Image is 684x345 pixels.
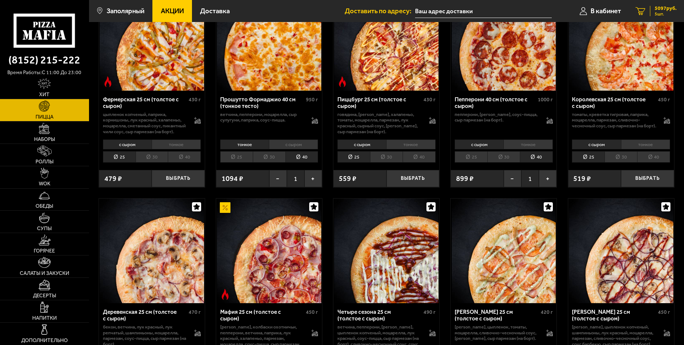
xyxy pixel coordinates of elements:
span: 420 г [541,309,553,315]
li: 40 [637,151,670,163]
span: 1 [287,170,304,188]
button: + [304,170,322,188]
li: 40 [520,151,553,163]
li: с сыром [103,139,152,150]
span: Дополнительно [21,338,68,343]
li: 25 [103,151,136,163]
span: Напитки [32,316,57,321]
button: − [269,170,287,188]
li: 25 [337,151,370,163]
button: Выбрать [152,170,205,188]
li: тонкое [503,139,552,150]
div: [PERSON_NAME] 25 см (толстое с сыром) [455,309,539,322]
span: Наборы [34,137,55,142]
span: Заполярный [107,8,144,15]
span: Десерты [33,293,56,298]
li: 25 [572,151,604,163]
li: 30 [604,151,637,163]
span: Салаты и закуски [20,271,69,276]
span: 430 г [424,97,436,103]
span: 950 г [306,97,318,103]
span: 450 г [658,97,670,103]
p: цыпленок копченый, паприка, корнишоны, лук красный, халапеньо, моцарелла, сметанный соус, пикантн... [103,112,187,134]
span: 490 г [424,309,436,315]
button: + [539,170,557,188]
span: Хит [39,92,49,97]
span: 430 г [189,97,201,103]
span: 450 г [658,309,670,315]
li: 40 [285,151,318,163]
li: 30 [253,151,285,163]
div: Деревенская 25 см (толстое с сыром) [103,309,187,322]
span: 559 ₽ [339,175,356,182]
span: 1000 г [538,97,553,103]
span: 450 г [306,309,318,315]
span: В кабинет [591,8,621,15]
li: тонкое [220,139,269,150]
button: Выбрать [621,170,674,188]
span: 1 [521,170,539,188]
img: Чикен Ранч 25 см (толстое с сыром) [452,199,556,303]
img: Чикен Барбекю 25 см (толстое с сыром) [569,199,673,303]
button: Выбрать [387,170,440,188]
span: Обеды [36,204,53,209]
p: говядина, [PERSON_NAME], халапеньо, томаты, моцарелла, пармезан, лук красный, сырный соус, [PERSO... [337,112,422,134]
span: 470 г [189,309,201,315]
span: Доставить по адресу: [345,8,415,15]
div: Четыре сезона 25 см (толстое с сыром) [337,309,422,322]
li: с сыром [455,139,503,150]
li: тонкое [152,139,201,150]
a: Чикен Ранч 25 см (толстое с сыром) [451,199,557,303]
div: Прошутто Формаджио 40 см (тонкое тесто) [220,96,304,110]
span: 899 ₽ [456,175,474,182]
img: Острое блюдо [337,76,348,87]
img: Мафия 25 см (толстое с сыром) [217,199,321,303]
span: Пицца [36,115,53,120]
div: Фермерская 25 см (толстое с сыром) [103,96,187,110]
span: WOK [39,181,50,186]
img: Деревенская 25 см (толстое с сыром) [100,199,204,303]
div: Королевская 25 см (толстое с сыром) [572,96,656,110]
li: с сыром [572,139,621,150]
p: ветчина, пепперони, моцарелла, сыр сулугуни, паприка, соус-пицца. [220,112,304,123]
li: тонкое [621,139,670,150]
li: 40 [403,151,436,163]
input: Ваш адрес доставки [415,4,552,18]
div: [PERSON_NAME] 25 см (толстое с сыром) [572,309,656,322]
span: Доставка [200,8,230,15]
li: 30 [136,151,168,163]
li: тонкое [386,139,435,150]
span: 5097 руб. [655,6,677,11]
p: томаты, креветка тигровая, паприка, моцарелла, пармезан, сливочно-чесночный соус, сыр пармезан (н... [572,112,656,129]
span: 479 ₽ [104,175,122,182]
li: с сыром [337,139,386,150]
p: пепперони, [PERSON_NAME], соус-пицца, сыр пармезан (на борт). [455,112,539,123]
a: АкционныйОстрое блюдоМафия 25 см (толстое с сыром) [216,199,322,303]
span: 5 шт. [655,12,677,16]
a: Четыре сезона 25 см (толстое с сыром) [333,199,439,303]
li: 25 [220,151,253,163]
p: [PERSON_NAME], цыпленок, томаты, моцарелла, сливочно-чесночный соус, [PERSON_NAME], сыр пармезан ... [455,324,539,341]
span: Роллы [36,159,53,164]
span: Супы [37,226,52,231]
span: Акции [161,8,184,15]
span: 1094 ₽ [222,175,243,182]
span: Горячее [34,248,55,254]
li: 30 [487,151,520,163]
img: Острое блюдо [220,289,230,299]
img: Четыре сезона 25 см (толстое с сыром) [334,199,439,303]
li: с сыром [269,139,318,150]
img: Острое блюдо [103,76,113,87]
div: Мафия 25 см (толстое с сыром) [220,309,304,322]
span: 519 ₽ [573,175,591,182]
li: 25 [455,151,487,163]
div: Пепперони 40 см (толстое с сыром) [455,96,536,110]
li: 40 [168,151,201,163]
button: − [504,170,521,188]
div: Пиццбург 25 см (толстое с сыром) [337,96,422,110]
li: 30 [370,151,403,163]
a: Деревенская 25 см (толстое с сыром) [99,199,205,303]
img: Акционный [220,202,230,213]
